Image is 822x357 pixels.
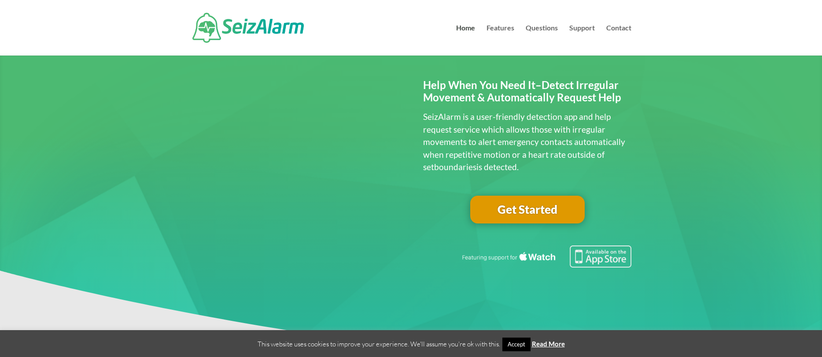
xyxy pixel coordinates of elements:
a: Accept [502,338,531,351]
img: SeizAlarm [192,13,304,43]
a: Home [456,25,475,56]
a: Get Started [470,196,585,224]
a: Contact [606,25,631,56]
a: Featuring seizure detection support for the Apple Watch [461,259,631,269]
span: This website uses cookies to improve your experience. We'll assume you're ok with this. [258,340,565,348]
p: SeizAlarm is a user-friendly detection app and help request service which allows those with irreg... [423,111,631,174]
img: Seizure detection available in the Apple App Store. [461,245,631,268]
a: Features [487,25,514,56]
iframe: Help widget launcher [744,323,812,347]
a: Questions [526,25,558,56]
a: Read More [532,340,565,348]
a: Support [569,25,595,56]
span: boundaries [434,162,476,172]
h2: Help When You Need It–Detect Irregular Movement & Automatically Request Help [423,79,631,109]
